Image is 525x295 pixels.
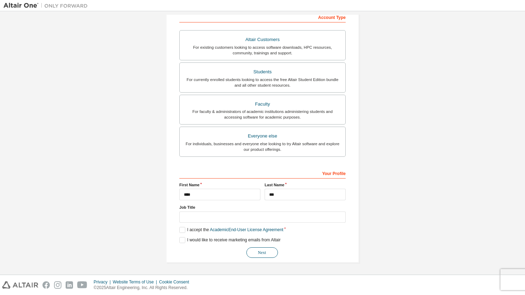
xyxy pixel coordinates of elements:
p: © 2025 Altair Engineering, Inc. All Rights Reserved. [94,285,193,291]
label: I accept the [179,227,283,233]
img: linkedin.svg [66,281,73,289]
div: Privacy [94,279,113,285]
div: Everyone else [184,131,341,141]
div: Account Type [179,11,346,22]
label: First Name [179,182,260,188]
div: For individuals, businesses and everyone else looking to try Altair software and explore our prod... [184,141,341,152]
div: Faculty [184,99,341,109]
img: instagram.svg [54,281,61,289]
div: For faculty & administrators of academic institutions administering students and accessing softwa... [184,109,341,120]
img: youtube.svg [77,281,87,289]
label: I would like to receive marketing emails from Altair [179,237,280,243]
div: For currently enrolled students looking to access the free Altair Student Edition bundle and all ... [184,77,341,88]
div: Cookie Consent [159,279,193,285]
img: Altair One [4,2,91,9]
div: Students [184,67,341,77]
img: altair_logo.svg [2,281,38,289]
button: Next [246,247,278,258]
img: facebook.svg [42,281,50,289]
a: Academic End-User License Agreement [210,227,283,232]
div: Altair Customers [184,35,341,45]
div: Your Profile [179,167,346,179]
div: For existing customers looking to access software downloads, HPC resources, community, trainings ... [184,45,341,56]
label: Job Title [179,205,346,210]
label: Last Name [265,182,346,188]
div: Website Terms of Use [113,279,159,285]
